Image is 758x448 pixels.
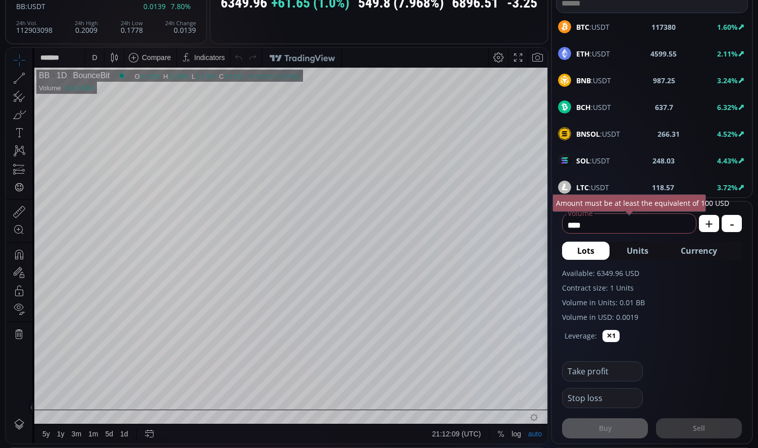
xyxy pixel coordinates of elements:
div: 24h Low [121,20,143,26]
button: ✕1 [602,330,620,342]
label: Volume in USD: 0.0019 [562,312,742,322]
b: 987.25 [653,75,675,86]
b: 1.60% [717,22,738,32]
label: Leverage: [565,330,597,341]
div: 0.0139 [165,20,196,34]
div: 0.1778 [121,20,143,34]
div: 5y [36,382,44,390]
div: 0.2009 [163,25,183,32]
b: 637.7 [655,102,673,113]
div: BounceBit [61,23,104,32]
b: BNSOL [576,129,600,139]
span: Units [627,245,648,257]
button: Currency [666,242,732,260]
b: 4.43% [717,156,738,165]
div: BB [33,23,44,32]
span: :USDT [576,22,610,32]
div: log [506,382,515,390]
span: 0.0139 [143,3,166,10]
label: Volume in Units: 0.01 BB [562,297,742,308]
div: Volume [33,36,55,44]
span: :USDT [25,2,45,11]
div: 3m [66,382,75,390]
button: 21:12:09 (UTC) [423,376,478,396]
span: Currency [681,245,717,257]
span: :USDT [576,48,610,59]
div: +0.0118 (+6.54%) [241,25,294,32]
span: BB [16,2,25,11]
div: Toggle Percentage [488,376,502,396]
div: auto [522,382,536,390]
div: C [213,25,218,32]
div: 0.1803 [134,25,155,32]
div: 24h Vol. [16,20,53,26]
div: 24h Change [165,20,196,26]
div: 104.654M [59,36,88,44]
div: Toggle Log Scale [502,376,519,396]
b: 118.57 [652,182,674,193]
b: 6.32% [717,102,738,112]
div: Amount must be at least the equivalent of 100 USD [552,194,706,212]
div: Compare [136,6,165,14]
button: Lots [562,242,610,260]
b: 4599.55 [650,48,677,59]
div: 1D [44,23,61,32]
div: 0.2009 [75,20,98,34]
span: 7.80% [171,3,191,10]
label: Contract size: 1 Units [562,283,742,293]
b: BNB [576,76,591,85]
div: 1d [114,382,122,390]
span: Lots [577,245,594,257]
span: :USDT [576,155,610,166]
b: 248.03 [652,155,675,166]
div: Market open [111,23,120,32]
div: H [157,25,162,32]
b: BCH [576,102,591,112]
div: 5d [99,382,108,390]
div: O [128,25,134,32]
span: :USDT [576,75,611,86]
b: 3.24% [717,76,738,85]
div: 1m [82,382,92,390]
b: LTC [576,183,589,192]
div: D [86,6,91,14]
div:  [9,135,17,144]
button: + [699,215,719,232]
div: 0.1921 [218,25,238,32]
span: 21:12:09 (UTC) [426,382,475,390]
b: 3.72% [717,183,738,192]
b: 4.52% [717,129,738,139]
div: Toggle Auto Scale [519,376,539,396]
div: 112903098 [16,20,53,34]
b: BTC [576,22,589,32]
span: :USDT [576,182,609,193]
b: SOL [576,156,590,165]
div: Hide Drawings Toolbar [23,353,28,366]
div: 0.1784 [190,25,210,32]
label: Available: 6349.96 USD [562,268,742,278]
b: 266.31 [658,129,680,139]
span: :USDT [576,129,620,139]
div: 24h High [75,20,98,26]
b: 117380 [651,22,676,32]
div: L [185,25,189,32]
div: Go to [135,376,151,396]
b: 2.11% [717,49,738,59]
div: Indicators [188,6,219,14]
b: ETH [576,49,590,59]
span: :USDT [576,102,611,113]
button: Units [612,242,664,260]
button: - [722,215,742,232]
div: 1y [51,382,59,390]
